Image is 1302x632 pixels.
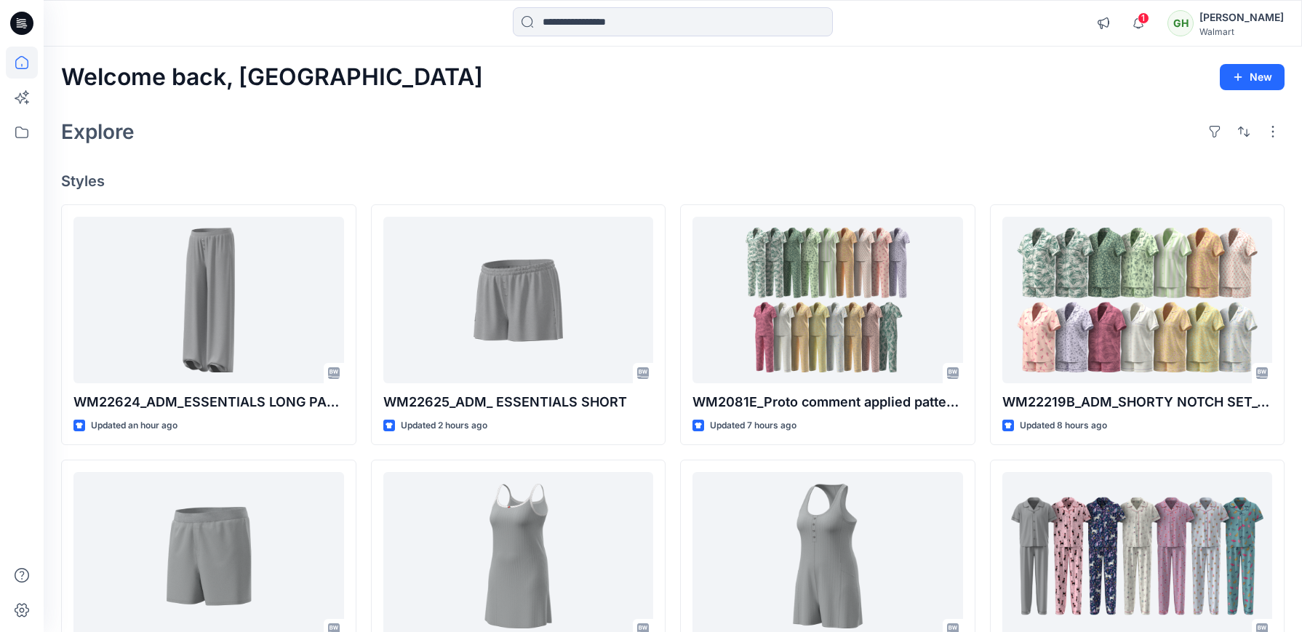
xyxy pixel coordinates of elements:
p: WM22219B_ADM_SHORTY NOTCH SET_COLORWAY [1002,392,1273,412]
p: Updated 7 hours ago [710,418,796,433]
a: WM22624_ADM_ESSENTIALS LONG PANT [73,217,344,383]
p: Updated 2 hours ago [401,418,487,433]
div: Walmart [1199,26,1284,37]
div: [PERSON_NAME] [1199,9,1284,26]
p: WM2081E_Proto comment applied pattern_COLORWAY [692,392,963,412]
p: Updated an hour ago [91,418,177,433]
h2: Welcome back, [GEOGRAPHIC_DATA] [61,64,483,91]
div: GH [1167,10,1194,36]
p: WM22624_ADM_ESSENTIALS LONG PANT [73,392,344,412]
a: WM2081E_Proto comment applied pattern_COLORWAY [692,217,963,383]
a: WM22219B_ADM_SHORTY NOTCH SET_COLORWAY [1002,217,1273,383]
p: Updated 8 hours ago [1020,418,1107,433]
button: New [1220,64,1285,90]
span: 1 [1138,12,1149,24]
a: WM22625_ADM_ ESSENTIALS SHORT [383,217,654,383]
p: WM22625_ADM_ ESSENTIALS SHORT [383,392,654,412]
h2: Explore [61,120,135,143]
h4: Styles [61,172,1285,190]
